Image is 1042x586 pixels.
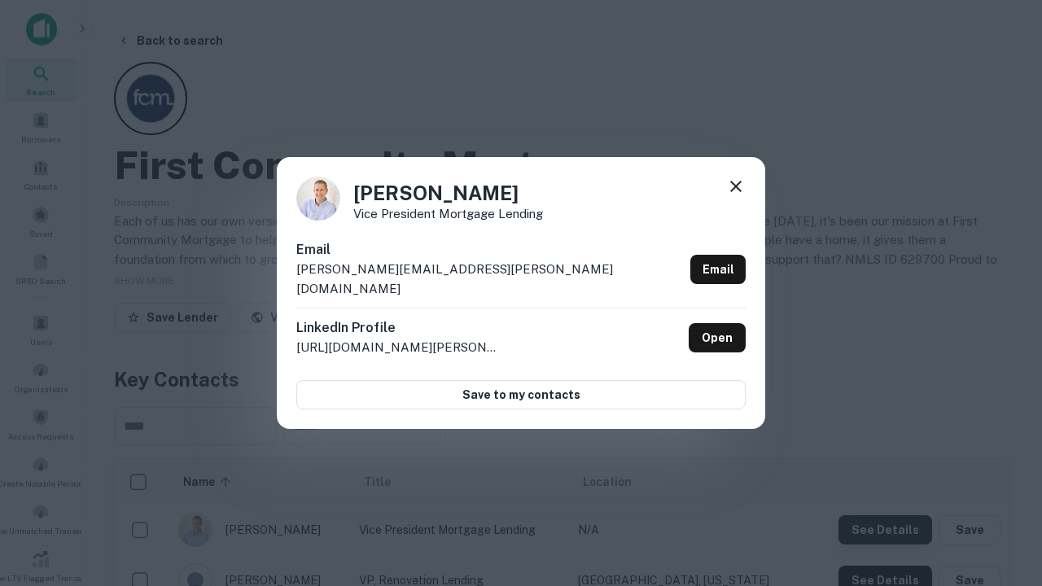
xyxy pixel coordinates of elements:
button: Save to my contacts [296,380,746,409]
img: 1520878720083 [296,177,340,221]
p: [URL][DOMAIN_NAME][PERSON_NAME] [296,338,500,357]
p: Vice President Mortgage Lending [353,208,543,220]
a: Email [690,255,746,284]
a: Open [689,323,746,352]
h6: Email [296,240,684,260]
p: [PERSON_NAME][EMAIL_ADDRESS][PERSON_NAME][DOMAIN_NAME] [296,260,684,298]
iframe: Chat Widget [961,404,1042,482]
h4: [PERSON_NAME] [353,178,543,208]
h6: LinkedIn Profile [296,318,500,338]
